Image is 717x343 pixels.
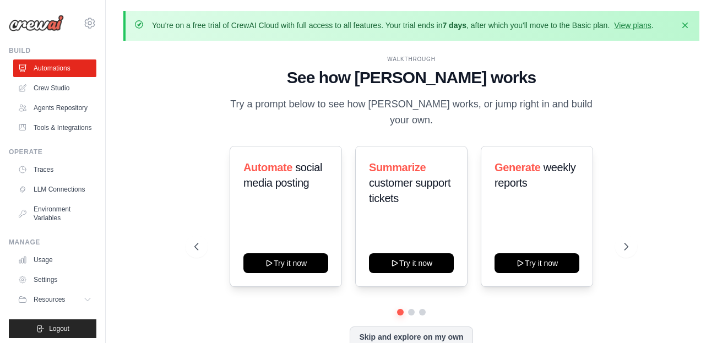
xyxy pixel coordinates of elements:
span: Summarize [369,161,426,173]
button: Logout [9,319,96,338]
a: Tools & Integrations [13,119,96,137]
div: Build [9,46,96,55]
a: Agents Repository [13,99,96,117]
img: Logo [9,15,64,31]
a: Environment Variables [13,200,96,227]
a: Settings [13,271,96,288]
button: Try it now [243,253,328,273]
a: Traces [13,161,96,178]
button: Resources [13,291,96,308]
a: Automations [13,59,96,77]
h1: See how [PERSON_NAME] works [194,68,629,88]
button: Try it now [495,253,579,273]
a: View plans [614,21,651,30]
div: Manage [9,238,96,247]
span: Logout [49,324,69,333]
div: Operate [9,148,96,156]
strong: 7 days [442,21,466,30]
iframe: Chat Widget [662,290,717,343]
p: You're on a free trial of CrewAI Cloud with full access to all features. Your trial ends in , aft... [152,20,654,31]
a: Crew Studio [13,79,96,97]
p: Try a prompt below to see how [PERSON_NAME] works, or jump right in and build your own. [226,96,596,129]
span: Automate [243,161,292,173]
a: Usage [13,251,96,269]
div: WALKTHROUGH [194,55,629,63]
button: Try it now [369,253,454,273]
a: LLM Connections [13,181,96,198]
span: Resources [34,295,65,304]
span: Generate [495,161,541,173]
span: customer support tickets [369,177,450,204]
span: social media posting [243,161,322,189]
